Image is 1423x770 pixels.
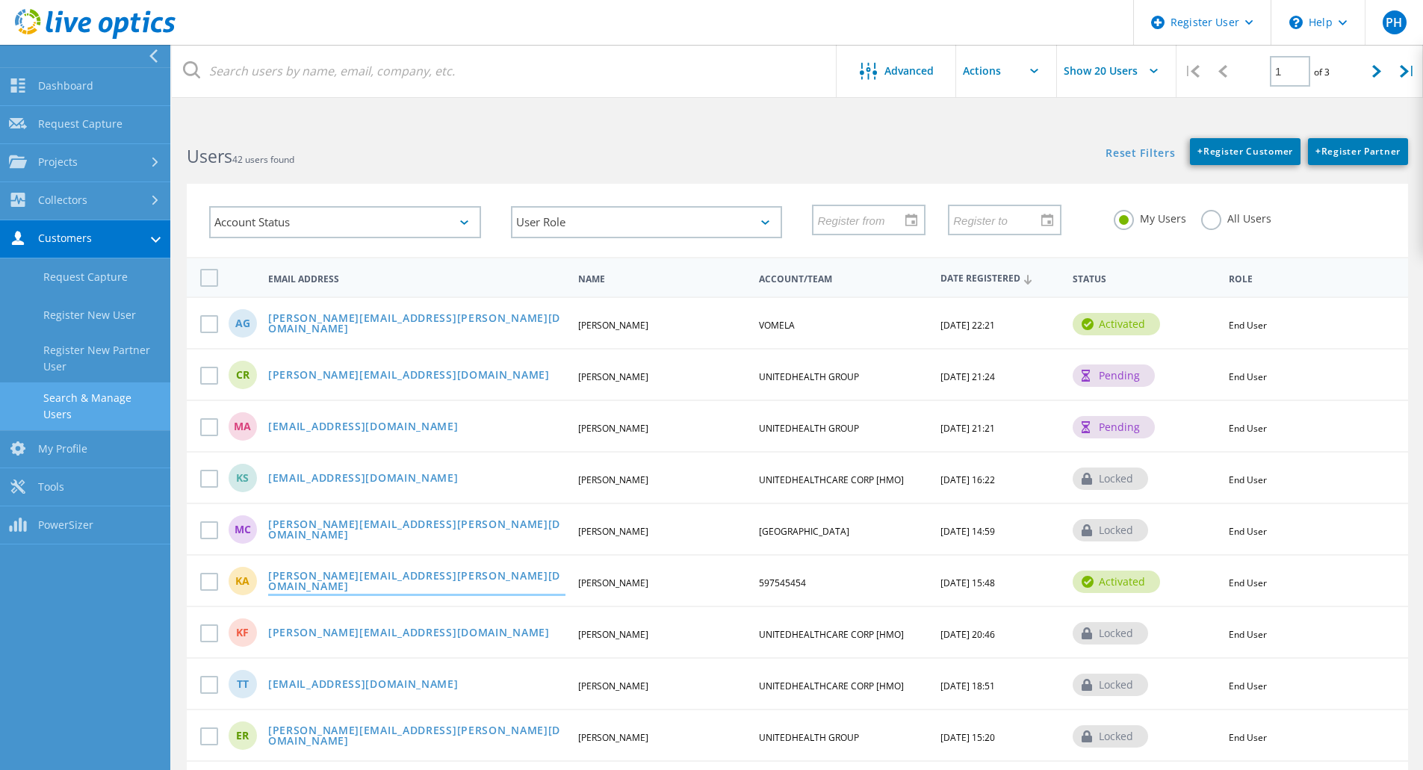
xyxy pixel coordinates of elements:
[511,206,783,238] div: User Role
[940,525,995,538] span: [DATE] 14:59
[1073,468,1148,490] div: locked
[1314,66,1330,78] span: of 3
[813,205,914,234] input: Register from
[1229,680,1267,692] span: End User
[268,627,550,640] a: [PERSON_NAME][EMAIL_ADDRESS][DOMAIN_NAME]
[268,571,565,594] a: [PERSON_NAME][EMAIL_ADDRESS][PERSON_NAME][DOMAIN_NAME]
[1229,577,1267,589] span: End User
[236,730,249,741] span: ER
[759,275,927,284] span: Account/Team
[940,370,995,383] span: [DATE] 21:24
[759,680,904,692] span: UNITEDHEALTHCARE CORP [HMO]
[1106,148,1175,161] a: Reset Filters
[940,474,995,486] span: [DATE] 16:22
[1197,145,1203,158] b: +
[268,370,550,382] a: [PERSON_NAME][EMAIL_ADDRESS][DOMAIN_NAME]
[1176,45,1207,98] div: |
[578,275,746,284] span: Name
[884,66,934,76] span: Advanced
[1229,731,1267,744] span: End User
[759,370,859,383] span: UNITEDHEALTH GROUP
[234,421,251,432] span: MA
[236,627,249,638] span: KF
[1308,138,1408,165] a: +Register Partner
[1073,519,1148,541] div: locked
[268,473,459,485] a: [EMAIL_ADDRESS][DOMAIN_NAME]
[1073,313,1160,335] div: activated
[1073,571,1160,593] div: activated
[1073,275,1217,284] span: Status
[1392,45,1423,98] div: |
[236,370,249,380] span: CR
[268,275,565,284] span: Email Address
[15,31,176,42] a: Live Optics Dashboard
[578,731,648,744] span: [PERSON_NAME]
[1229,525,1267,538] span: End User
[1073,622,1148,645] div: locked
[236,473,249,483] span: KS
[578,370,648,383] span: [PERSON_NAME]
[949,205,1050,234] input: Register to
[1201,210,1271,224] label: All Users
[759,577,806,589] span: 597545454
[1073,674,1148,696] div: locked
[1229,370,1267,383] span: End User
[759,319,795,332] span: VOMELA
[172,45,837,97] input: Search users by name, email, company, etc.
[268,421,459,434] a: [EMAIL_ADDRESS][DOMAIN_NAME]
[268,519,565,542] a: [PERSON_NAME][EMAIL_ADDRESS][PERSON_NAME][DOMAIN_NAME]
[235,318,250,329] span: AG
[578,628,648,641] span: [PERSON_NAME]
[1073,364,1155,387] div: pending
[209,206,481,238] div: Account Status
[1073,725,1148,748] div: locked
[232,153,294,166] span: 42 users found
[940,680,995,692] span: [DATE] 18:51
[1190,138,1300,165] a: +Register Customer
[237,679,249,689] span: TT
[759,525,849,538] span: [GEOGRAPHIC_DATA]
[268,679,459,692] a: [EMAIL_ADDRESS][DOMAIN_NAME]
[1229,474,1267,486] span: End User
[1289,16,1303,29] svg: \n
[759,731,859,744] span: UNITEDHEALTH GROUP
[1229,628,1267,641] span: End User
[759,474,904,486] span: UNITEDHEALTHCARE CORP [HMO]
[759,628,904,641] span: UNITEDHEALTHCARE CORP [HMO]
[940,422,995,435] span: [DATE] 21:21
[235,524,251,535] span: MC
[1114,210,1186,224] label: My Users
[578,680,648,692] span: [PERSON_NAME]
[1229,319,1267,332] span: End User
[578,577,648,589] span: [PERSON_NAME]
[578,422,648,435] span: [PERSON_NAME]
[578,319,648,332] span: [PERSON_NAME]
[759,422,859,435] span: UNITEDHEALTH GROUP
[1229,275,1385,284] span: Role
[1073,416,1155,438] div: pending
[940,628,995,641] span: [DATE] 20:46
[187,144,232,168] b: Users
[578,474,648,486] span: [PERSON_NAME]
[1315,145,1401,158] span: Register Partner
[1197,145,1293,158] span: Register Customer
[1229,422,1267,435] span: End User
[235,576,249,586] span: KA
[940,319,995,332] span: [DATE] 22:21
[1386,16,1402,28] span: PH
[1315,145,1321,158] b: +
[268,725,565,748] a: [PERSON_NAME][EMAIL_ADDRESS][PERSON_NAME][DOMAIN_NAME]
[268,313,565,336] a: [PERSON_NAME][EMAIL_ADDRESS][PERSON_NAME][DOMAIN_NAME]
[940,577,995,589] span: [DATE] 15:48
[940,274,1060,284] span: Date Registered
[940,731,995,744] span: [DATE] 15:20
[578,525,648,538] span: [PERSON_NAME]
